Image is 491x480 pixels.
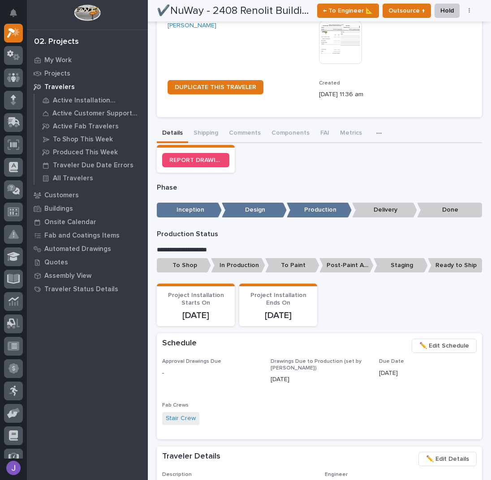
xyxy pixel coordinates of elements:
[44,83,75,91] p: Travelers
[4,4,23,22] button: Notifications
[211,258,265,273] p: In Production
[383,4,431,18] button: Outsource ↑
[250,292,306,306] span: Project Installation Ends On
[44,205,73,213] p: Buildings
[44,191,79,200] p: Customers
[34,172,148,184] a: All Travelers
[419,340,469,351] span: ✏️ Edit Schedule
[53,97,141,105] p: Active Installation Travelers
[418,452,477,466] button: ✏️ Edit Details
[169,157,222,163] span: REPORT DRAWING/DESIGN ISSUE
[166,414,196,423] a: Stair Crew
[27,255,148,269] a: Quotes
[188,124,224,143] button: Shipping
[175,84,256,90] span: DUPLICATE THIS TRAVELER
[53,174,93,183] p: All Travelers
[388,5,425,16] span: Outsource ↑
[224,124,266,143] button: Comments
[4,459,23,477] button: users-avatar
[27,215,148,229] a: Onsite Calendar
[34,37,79,47] div: 02. Projects
[11,9,23,23] div: Notifications
[27,202,148,215] a: Buildings
[317,4,379,18] button: ← To Engineer 📐
[53,123,119,131] p: Active Fab Travelers
[27,80,148,93] a: Travelers
[417,203,482,217] p: Done
[379,359,404,364] span: Due Date
[265,258,319,273] p: To Paint
[162,452,220,462] h2: Traveler Details
[34,120,148,132] a: Active Fab Travelers
[27,242,148,255] a: Automated Drawings
[44,70,70,78] p: Projects
[44,285,118,293] p: Traveler Status Details
[319,90,463,99] p: [DATE] 11:36 am
[34,94,148,106] a: Active Installation Travelers
[323,5,373,16] span: ← To Engineer 📐
[315,124,335,143] button: FAI
[44,218,96,226] p: Onsite Calendar
[34,107,148,119] a: Active Customer Support Travelers
[266,124,315,143] button: Components
[27,67,148,80] a: Projects
[53,161,134,170] p: Traveler Due Date Errors
[162,369,260,378] p: -
[27,229,148,242] a: Fab and Coatings Items
[44,272,91,280] p: Assembly View
[157,203,222,217] p: Inception
[271,375,368,384] p: [DATE]
[162,153,229,167] a: REPORT DRAWING/DESIGN ISSUE
[44,245,111,253] p: Automated Drawings
[157,230,482,238] p: Production Status
[27,269,148,282] a: Assembly View
[435,4,460,18] button: Hold
[162,472,192,477] span: Description
[162,339,197,348] h2: Schedule
[426,454,469,464] span: ✏️ Edit Details
[428,258,482,273] p: Ready to Ship
[319,81,340,86] span: Created
[162,403,189,408] span: Fab Crews
[271,359,362,370] span: Drawings Due to Production (set by [PERSON_NAME])
[27,53,148,67] a: My Work
[44,56,72,64] p: My Work
[53,149,118,157] p: Produced This Week
[374,258,428,273] p: Staging
[287,203,352,217] p: Production
[440,5,454,16] span: Hold
[168,80,263,94] a: DUPLICATE THIS TRAVELER
[52,110,141,118] p: Active Customer Support Travelers
[157,124,188,143] button: Details
[325,472,348,477] span: Engineer
[27,282,148,296] a: Traveler Status Details
[352,203,417,217] p: Delivery
[34,159,148,171] a: Traveler Due Date Errors
[162,310,229,321] p: [DATE]
[168,21,216,30] a: [PERSON_NAME]
[27,188,148,202] a: Customers
[245,310,312,321] p: [DATE]
[157,4,310,17] h2: ✔️NuWay - 2408 Renolit Building Main - Pit Stairs
[412,339,477,353] button: ✏️ Edit Schedule
[157,183,482,192] p: Phase
[74,4,100,21] img: Workspace Logo
[222,203,287,217] p: Design
[162,359,221,364] span: Approval Drawings Due
[34,146,148,158] a: Produced This Week
[379,369,477,378] p: [DATE]
[44,232,120,240] p: Fab and Coatings Items
[53,136,113,144] p: To Shop This Week
[168,292,224,306] span: Project Installation Starts On
[319,258,374,273] p: Post-Paint Assembly
[157,258,211,273] p: To Shop
[44,259,68,267] p: Quotes
[34,133,148,145] a: To Shop This Week
[335,124,367,143] button: Metrics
